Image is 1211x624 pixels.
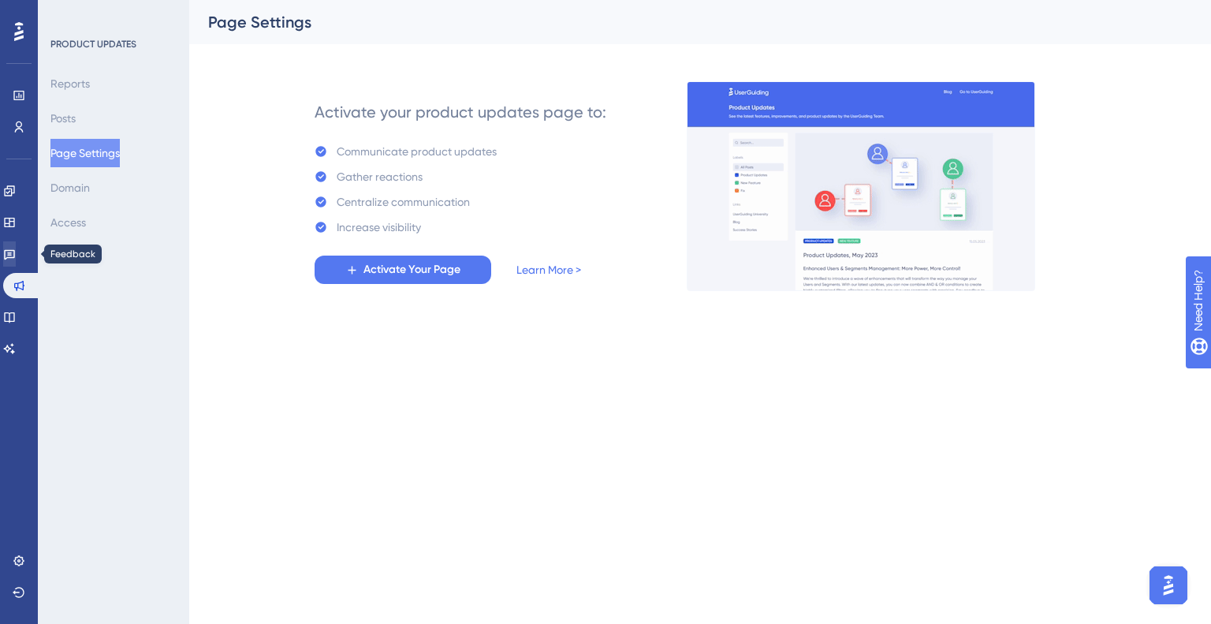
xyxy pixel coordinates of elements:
button: Page Settings [50,139,120,167]
span: Need Help? [37,4,99,23]
div: Activate your product updates page to: [315,101,606,123]
button: Domain [50,174,90,202]
button: Posts [50,104,76,133]
img: 253145e29d1258e126a18a92d52e03bb.gif [687,81,1035,291]
button: Activate Your Page [315,256,491,284]
div: Page Settings [208,11,1153,33]
div: Centralize communication [337,192,470,211]
div: PRODUCT UPDATES [50,38,136,50]
span: Activate Your Page [363,260,460,279]
a: Learn More > [516,260,581,279]
button: Access [50,208,86,237]
div: Gather reactions [337,167,423,186]
div: Communicate product updates [337,142,497,161]
button: Reports [50,69,90,98]
iframe: UserGuiding AI Assistant Launcher [1145,562,1192,609]
div: Increase visibility [337,218,421,237]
